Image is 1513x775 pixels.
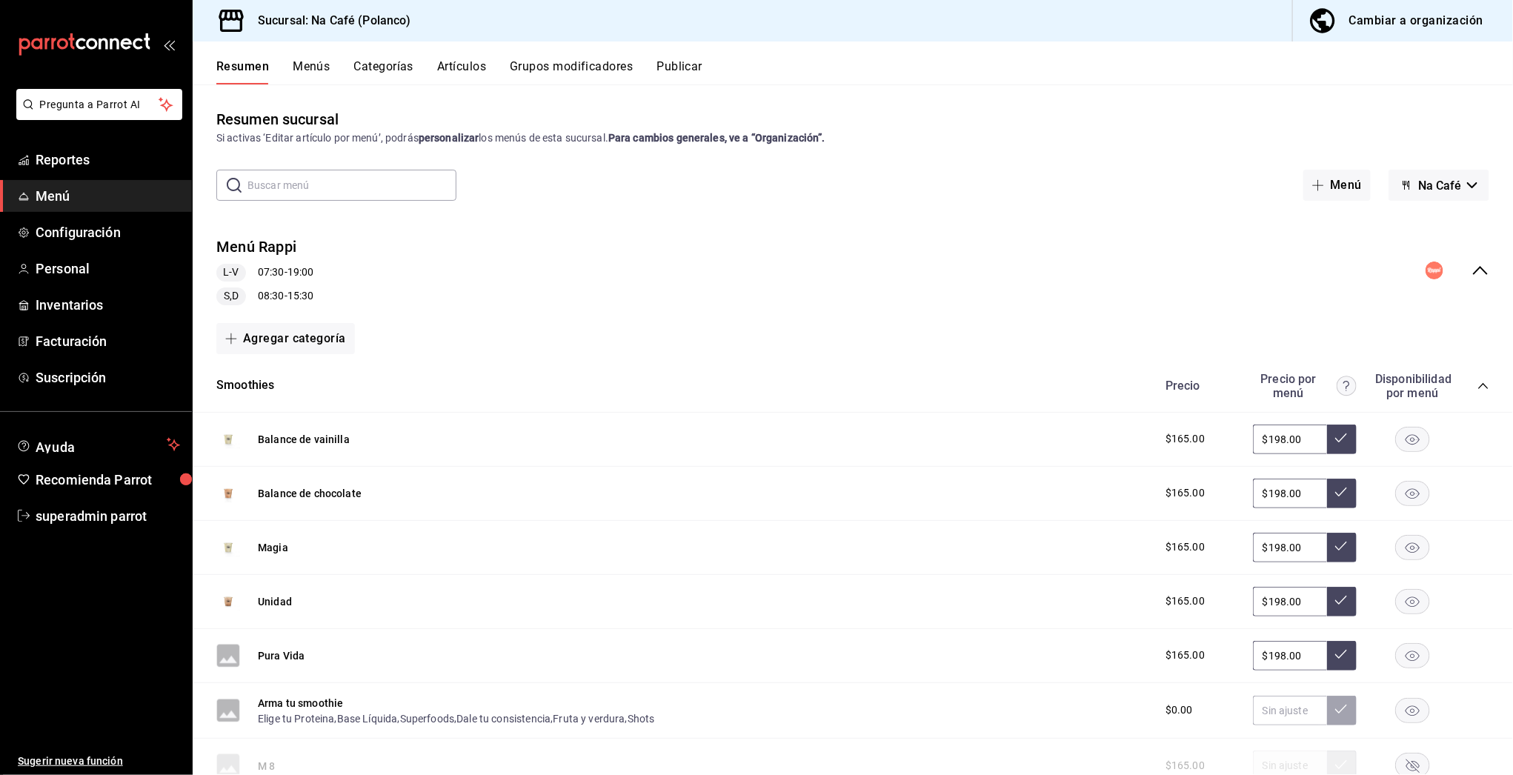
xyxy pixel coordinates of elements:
[36,150,180,170] span: Reportes
[36,295,180,315] span: Inventarios
[1253,533,1327,562] input: Sin ajuste
[246,12,411,30] h3: Sucursal: Na Café (Polanco)
[419,132,479,144] strong: personalizar
[10,107,182,123] a: Pregunta a Parrot AI
[218,288,245,304] span: S,D
[36,186,180,206] span: Menú
[258,711,655,726] div: , , , , ,
[1253,479,1327,508] input: Sin ajuste
[337,711,398,726] button: Base Líquida
[258,432,350,447] button: Balance de vainilla
[1165,702,1193,718] span: $0.00
[1165,485,1205,501] span: $165.00
[36,506,180,526] span: superadmin parrot
[1253,641,1327,671] input: Sin ajuste
[1253,372,1357,400] div: Precio por menú
[1418,179,1461,193] span: Na Café
[258,711,335,726] button: Elige tu Proteina
[216,428,240,451] img: Preview
[1253,587,1327,616] input: Sin ajuste
[628,711,655,726] button: Shots
[258,696,343,711] button: Arma tu smoothie
[456,711,551,726] button: Dale tu consistencia
[1165,431,1205,447] span: $165.00
[216,323,355,354] button: Agregar categoría
[608,132,825,144] strong: Para cambios generales, ve a “Organización”.
[1151,379,1246,393] div: Precio
[400,711,455,726] button: Superfoods
[216,287,313,305] div: 08:30 - 15:30
[293,59,330,84] button: Menús
[217,265,245,280] span: L-V
[36,470,180,490] span: Recomienda Parrot
[1253,696,1327,725] input: Sin ajuste
[193,224,1513,317] div: collapse-menu-row
[216,590,240,613] img: Preview
[216,130,1489,146] div: Si activas ‘Editar artículo por menú’, podrás los menús de esta sucursal.
[1165,539,1205,555] span: $165.00
[36,259,180,279] span: Personal
[216,536,240,559] img: Preview
[1253,425,1327,454] input: Sin ajuste
[437,59,486,84] button: Artículos
[1165,648,1205,663] span: $165.00
[258,648,305,663] button: Pura Vida
[36,331,180,351] span: Facturación
[216,59,269,84] button: Resumen
[1349,10,1483,31] div: Cambiar a organización
[40,97,159,113] span: Pregunta a Parrot AI
[510,59,633,84] button: Grupos modificadores
[18,754,180,769] span: Sugerir nueva función
[1389,170,1489,201] button: Na Café
[216,377,275,394] button: Smoothies
[36,222,180,242] span: Configuración
[258,540,288,555] button: Magia
[216,236,296,258] button: Menú Rappi
[1477,380,1489,392] button: collapse-category-row
[258,486,362,501] button: Balance de chocolate
[216,264,313,282] div: 07:30 - 19:00
[36,436,161,453] span: Ayuda
[1303,170,1371,201] button: Menú
[216,108,339,130] div: Resumen sucursal
[247,170,456,200] input: Buscar menú
[163,39,175,50] button: open_drawer_menu
[656,59,702,84] button: Publicar
[354,59,414,84] button: Categorías
[553,711,625,726] button: Fruta y verdura
[216,482,240,505] img: Preview
[16,89,182,120] button: Pregunta a Parrot AI
[1165,593,1205,609] span: $165.00
[1375,372,1449,400] div: Disponibilidad por menú
[258,594,292,609] button: Unidad
[36,367,180,387] span: Suscripción
[216,59,1513,84] div: navigation tabs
